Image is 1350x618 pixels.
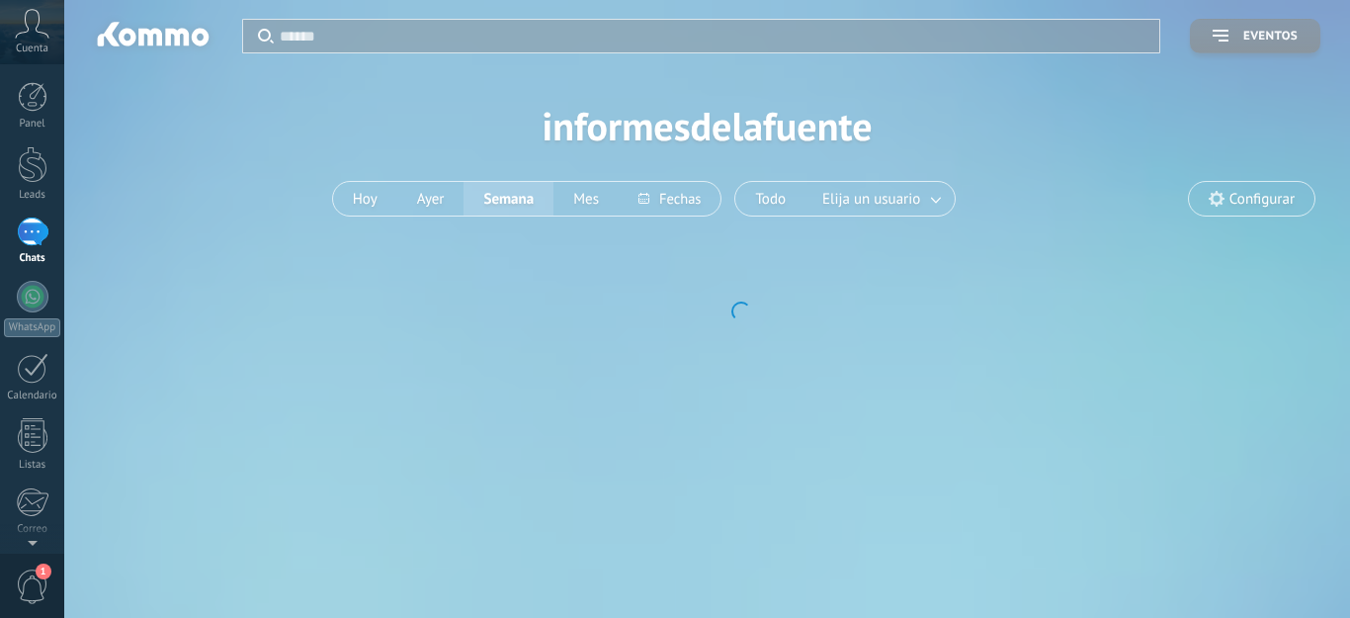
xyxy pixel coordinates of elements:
div: WhatsApp [4,318,60,337]
span: 1 [36,564,51,579]
div: Calendario [4,390,61,402]
div: Chats [4,252,61,265]
div: Correo [4,523,61,536]
div: Panel [4,118,61,131]
div: Leads [4,189,61,202]
span: Cuenta [16,43,48,55]
div: Listas [4,459,61,472]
